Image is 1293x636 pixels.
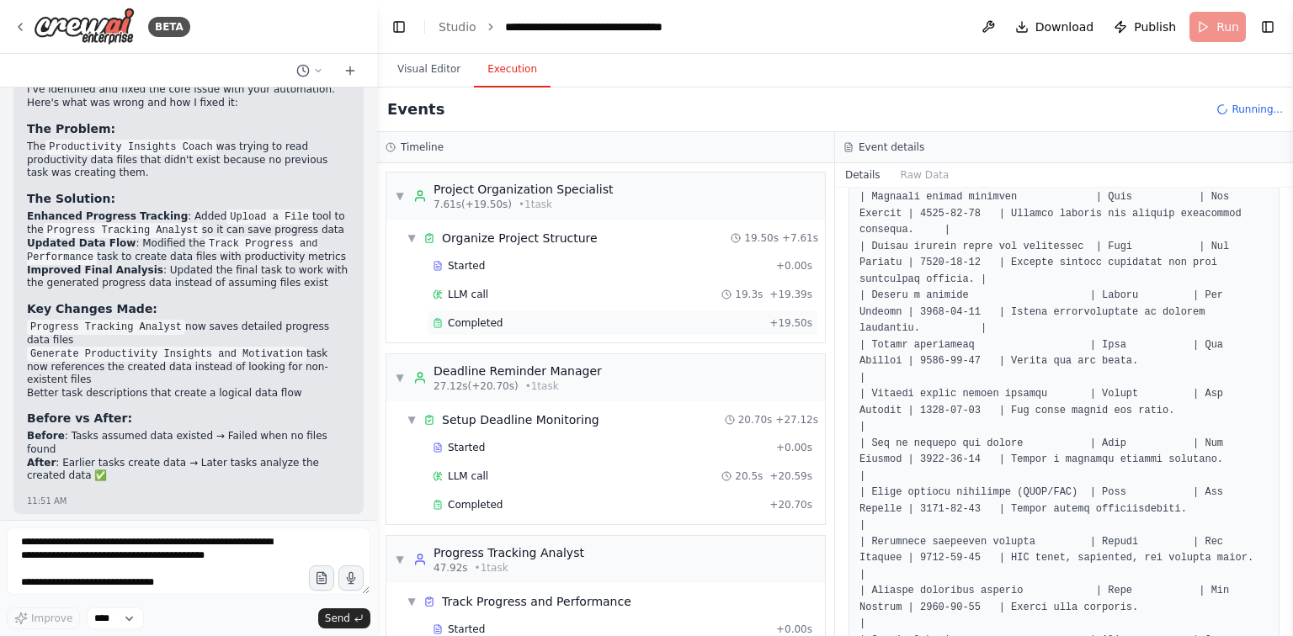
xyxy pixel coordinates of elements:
[31,612,72,625] span: Improve
[434,379,519,393] span: 27.12s (+20.70s)
[448,623,485,636] span: Started
[434,544,584,561] div: Progress Tracking Analyst
[290,61,330,81] button: Switch to previous chat
[525,379,559,393] span: • 1 task
[735,469,763,483] span: 20.5s
[395,553,405,566] span: ▼
[27,411,132,425] strong: Before vs After:
[407,413,417,427] span: ▼
[1256,15,1280,39] button: Show right sidebar
[439,19,694,35] nav: breadcrumb
[775,413,818,427] span: + 27.12s
[1035,19,1094,35] span: Download
[835,163,891,187] button: Details
[442,593,631,610] div: Track Progress and Performance
[27,192,115,205] strong: The Solution:
[735,288,763,301] span: 19.3s
[769,288,812,301] span: + 19.39s
[395,189,405,203] span: ▼
[744,231,779,245] span: 19.50s
[27,457,56,469] strong: After
[338,565,364,591] button: Click to speak your automation idea
[891,163,960,187] button: Raw Data
[27,236,318,265] code: Track Progress and Performance
[859,140,924,154] h3: Event details
[27,264,350,290] li: : Updated the final task to work with the generated progress data instead of assuming files exist
[776,259,812,273] span: + 0.00s
[434,363,602,379] div: Deadline Reminder Manager
[387,98,444,121] h2: Events
[27,210,188,222] strong: Enhanced Progress Tracking
[434,198,512,211] span: 7.61s (+19.50s)
[27,430,350,456] li: : Tasks assumed data existed → Failed when no files found
[27,140,350,180] p: The was trying to read productivity data files that didn't exist because no previous task was cre...
[401,140,444,154] h3: Timeline
[27,237,350,264] li: : Modified the task to create data files with productivity metrics
[226,209,312,225] code: Upload a File
[769,498,812,511] span: + 20.70s
[448,441,485,454] span: Started
[27,83,350,109] p: I've identified and fixed the core issue with your automation. Here's what was wrong and how I fi...
[27,210,350,237] li: : Added tool to the so it can save progress data
[7,607,80,629] button: Improve
[148,17,190,37] div: BETA
[395,371,405,384] span: ▼
[769,316,812,330] span: + 19.50s
[44,223,202,238] code: Progress Tracking Analyst
[27,237,136,249] strong: Updated Data Flow
[325,612,350,625] span: Send
[448,288,488,301] span: LLM call
[387,15,411,39] button: Hide left sidebar
[1107,12,1183,42] button: Publish
[442,411,599,428] div: Setup Deadline Monitoring
[309,565,334,591] button: Upload files
[27,302,157,315] strong: Key Changes Made:
[448,316,503,330] span: Completed
[27,457,350,483] li: : Earlier tasks create data → Later tasks analyze the created data ✅
[407,231,417,245] span: ▼
[442,230,598,246] div: Organize Project Structure
[318,608,370,628] button: Send
[27,320,185,335] code: Progress Tracking Analyst
[782,231,818,245] span: + 7.61s
[27,122,115,135] strong: The Problem:
[776,441,812,454] span: + 0.00s
[448,469,488,483] span: LLM call
[27,387,350,400] li: Better task descriptions that create a logical data flow
[1232,103,1283,116] span: Running...
[27,495,67,507] div: 11:51 AM
[27,347,350,387] li: task now references the created data instead of looking for non-existent files
[34,8,135,45] img: Logo
[776,623,812,636] span: + 0.00s
[434,181,613,198] div: Project Organization Specialist
[27,264,163,276] strong: Improved Final Analysis
[769,469,812,483] span: + 20.59s
[738,413,773,427] span: 20.70s
[337,61,364,81] button: Start a new chat
[448,259,485,273] span: Started
[1134,19,1176,35] span: Publish
[384,52,474,87] button: Visual Editor
[519,198,552,211] span: • 1 task
[439,20,476,34] a: Studio
[27,347,306,362] code: Generate Productivity Insights and Motivation
[1008,12,1101,42] button: Download
[407,595,417,608] span: ▼
[27,430,65,442] strong: Before
[434,561,468,575] span: 47.92s
[474,52,551,87] button: Execution
[448,498,503,511] span: Completed
[475,561,508,575] span: • 1 task
[27,321,350,347] li: now saves detailed progress data files
[45,140,215,155] code: Productivity Insights Coach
